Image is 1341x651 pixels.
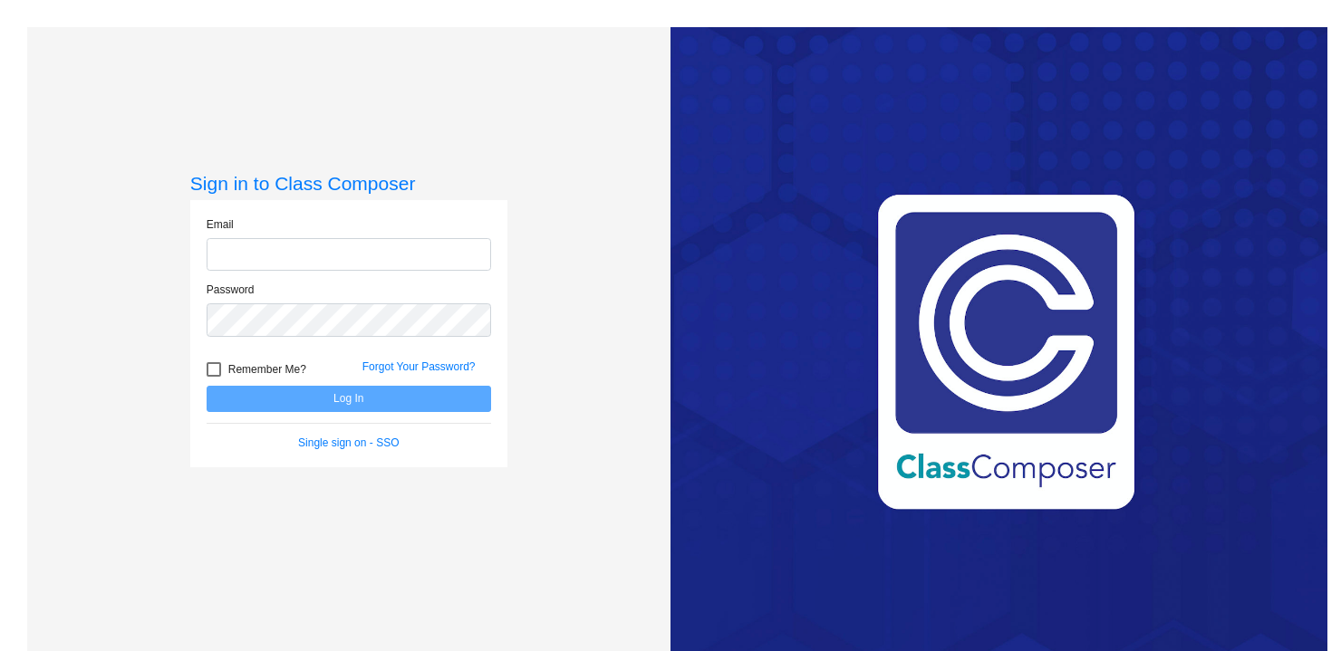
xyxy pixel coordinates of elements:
span: Remember Me? [228,359,306,380]
label: Password [207,282,255,298]
a: Single sign on - SSO [298,436,399,449]
label: Email [207,216,234,233]
button: Log In [207,386,491,412]
a: Forgot Your Password? [362,360,476,373]
h3: Sign in to Class Composer [190,172,507,195]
